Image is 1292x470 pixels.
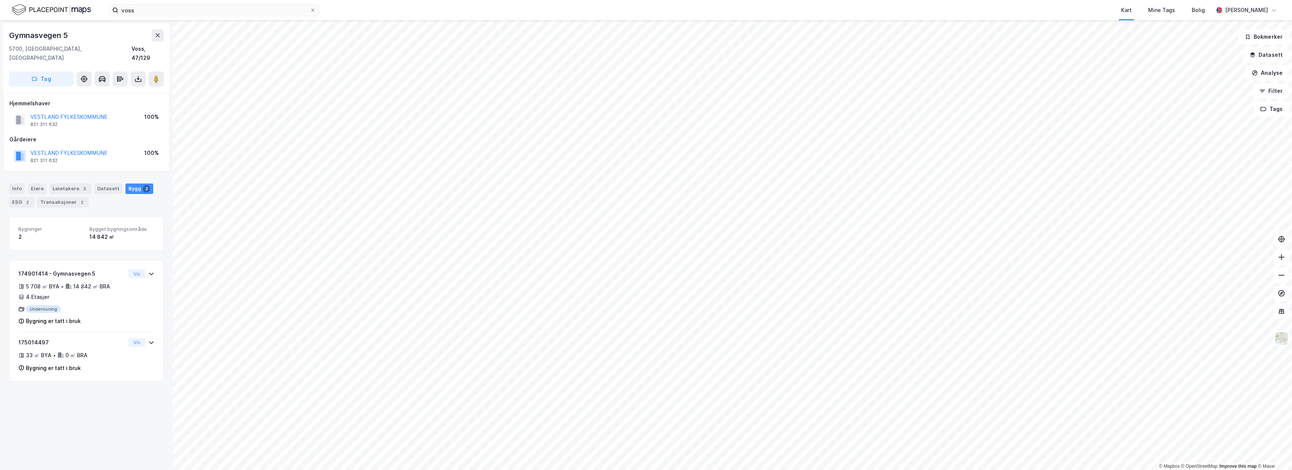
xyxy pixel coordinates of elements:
[94,183,122,194] div: Datasett
[118,5,310,16] input: Søk på adresse, matrikkel, gårdeiere, leietakere eller personer
[1253,83,1289,99] button: Filter
[128,338,145,347] button: Vis
[1254,434,1292,470] div: Kontrollprogram for chat
[9,29,69,41] div: Gymnasvegen 5
[18,232,83,241] div: 2
[26,282,59,291] div: 5 708 ㎡ BYA
[26,317,81,326] div: Bygning er tatt i bruk
[144,112,159,121] div: 100%
[61,284,64,290] div: •
[1192,6,1205,15] div: Bolig
[9,99,163,108] div: Hjemmelshaver
[81,185,88,193] div: 3
[30,121,57,127] div: 821 311 632
[125,183,153,194] div: Bygg
[1181,464,1218,469] a: OpenStreetMap
[26,364,81,373] div: Bygning er tatt i bruk
[9,197,34,208] div: ESG
[1254,102,1289,117] button: Tags
[9,71,74,86] button: Tag
[144,149,159,158] div: 100%
[131,44,164,62] div: Voss, 47/129
[18,226,83,232] span: Bygninger
[1274,331,1289,346] img: Z
[73,282,110,291] div: 14 842 ㎡ BRA
[65,351,88,360] div: 0 ㎡ BRA
[28,183,47,194] div: Eiere
[9,183,25,194] div: Info
[9,44,131,62] div: 5700, [GEOGRAPHIC_DATA], [GEOGRAPHIC_DATA]
[78,199,86,206] div: 2
[89,226,154,232] span: Bygget bygningsområde
[1238,29,1289,44] button: Bokmerker
[26,351,51,360] div: 33 ㎡ BYA
[37,197,89,208] div: Transaksjoner
[128,269,145,278] button: Vis
[12,3,91,17] img: logo.f888ab2527a4732fd821a326f86c7f29.svg
[1121,6,1132,15] div: Kart
[30,158,57,164] div: 821 311 632
[24,199,31,206] div: 2
[1220,464,1257,469] a: Improve this map
[1159,464,1180,469] a: Mapbox
[143,185,150,193] div: 2
[53,352,56,358] div: •
[1245,65,1289,80] button: Analyse
[18,269,125,278] div: 174901414 - Gymnasvegen 5
[1225,6,1268,15] div: [PERSON_NAME]
[26,293,49,302] div: 4 Etasjer
[1254,434,1292,470] iframe: Chat Widget
[1243,47,1289,62] button: Datasett
[18,338,125,347] div: 175014497
[50,183,91,194] div: Leietakere
[89,232,154,241] div: 14 842 ㎡
[9,135,163,144] div: Gårdeiere
[1148,6,1175,15] div: Mine Tags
